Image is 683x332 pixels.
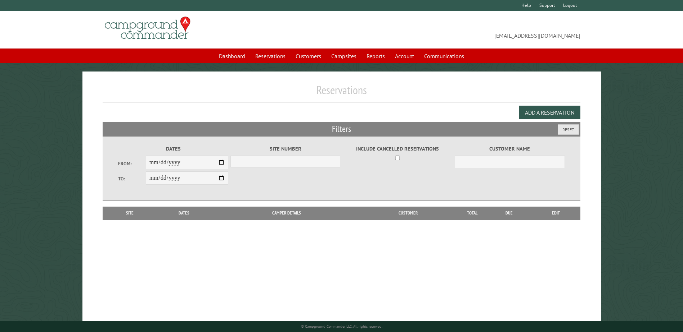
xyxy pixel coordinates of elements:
[358,207,458,220] th: Customer
[103,122,580,136] h2: Filters
[106,207,153,220] th: Site
[251,49,290,63] a: Reservations
[486,207,532,220] th: Due
[103,83,580,103] h1: Reservations
[215,207,358,220] th: Camper Details
[103,14,193,42] img: Campground Commander
[291,49,325,63] a: Customers
[215,49,250,63] a: Dashboard
[343,145,453,153] label: Include Cancelled Reservations
[532,207,580,220] th: Edit
[458,207,486,220] th: Total
[391,49,418,63] a: Account
[118,160,145,167] label: From:
[118,145,228,153] label: Dates
[327,49,361,63] a: Campsites
[519,106,580,119] button: Add a Reservation
[118,175,145,182] label: To:
[362,49,389,63] a: Reports
[301,324,382,329] small: © Campground Commander LLC. All rights reserved.
[558,124,579,135] button: Reset
[342,20,580,40] span: [EMAIL_ADDRESS][DOMAIN_NAME]
[230,145,340,153] label: Site Number
[455,145,565,153] label: Customer Name
[153,207,215,220] th: Dates
[420,49,468,63] a: Communications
